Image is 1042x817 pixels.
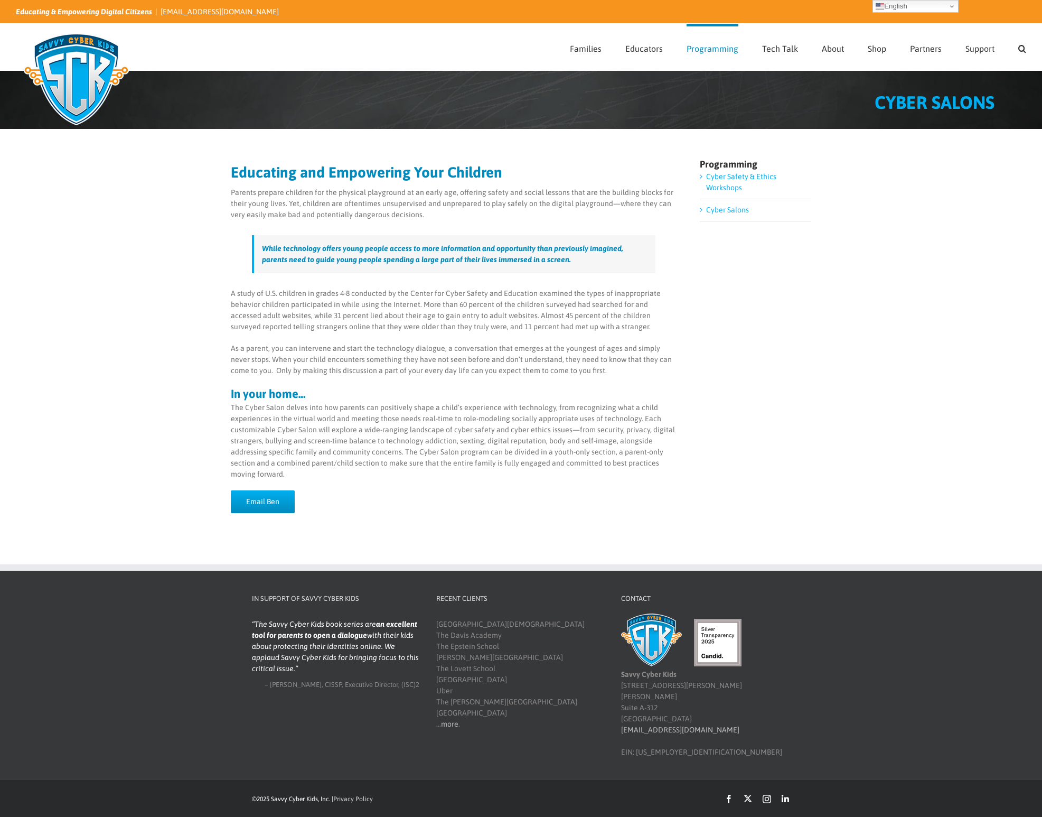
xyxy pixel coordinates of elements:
img: candid-seal-silver-2025.svg [694,619,741,666]
a: Cyber Salons [706,206,749,214]
nav: Main Menu [570,24,1026,70]
span: While technology offers young people access to more information and opportunity than previously i... [262,244,623,264]
h2: Educating and Empowering Your Children [231,165,677,180]
img: Savvy Cyber Kids [621,614,682,666]
span: About [822,44,844,53]
a: Support [965,24,994,70]
a: Cyber Safety & Ethics Workshops [706,172,776,192]
h4: Contact [621,593,789,604]
span: Tech Talk [762,44,798,53]
div: ©2025 Savvy Cyber Kids, Inc. | [252,794,574,804]
h4: In Support of Savvy Cyber Kids [252,593,420,604]
span: [PERSON_NAME], CISSP [270,681,342,689]
h4: Programming [700,160,811,169]
a: [EMAIL_ADDRESS][DOMAIN_NAME] [161,7,279,16]
p: Parents prepare children for the physical playground at an early age, offering safety and social ... [231,187,677,220]
a: Email Ben [231,490,295,513]
span: Partners [910,44,942,53]
a: [EMAIL_ADDRESS][DOMAIN_NAME] [621,726,739,734]
p: A study of U.S. children in grades 4-8 conducted by the Center for Cyber Safety and Education exa... [231,288,677,332]
a: Tech Talk [762,24,798,70]
span: Programming [687,44,738,53]
b: Savvy Cyber Kids [621,670,677,679]
strong: In your home… [231,387,306,401]
span: Support [965,44,994,53]
a: Privacy Policy [333,795,373,803]
a: Shop [868,24,886,70]
span: Executive Director [345,681,398,689]
span: Educators [625,44,663,53]
span: Shop [868,44,886,53]
img: en [876,2,884,11]
span: CYBER SALONS [875,92,994,113]
p: The Cyber Salon delves into how parents can positively shape a child’s experience with technology... [231,402,677,480]
blockquote: The Savvy Cyber Kids book series are with their kids about protecting their identities online. We... [252,619,420,674]
a: Families [570,24,602,70]
h4: Recent Clients [436,593,604,604]
a: About [822,24,844,70]
span: Families [570,44,602,53]
a: Search [1018,24,1026,70]
div: [STREET_ADDRESS][PERSON_NAME][PERSON_NAME] Suite A-312 [GEOGRAPHIC_DATA] EIN: [US_EMPLOYER_IDENTI... [621,619,789,758]
span: (ISC)2 [401,681,419,689]
i: Educating & Empowering Digital Citizens [16,7,152,16]
p: As a parent, you can intervene and start the technology dialogue, a conversation that emerges at ... [231,343,677,376]
a: Programming [687,24,738,70]
span: Email Ben [246,497,279,506]
div: [GEOGRAPHIC_DATA][DEMOGRAPHIC_DATA] The Davis Academy The Epstein School [PERSON_NAME][GEOGRAPHIC... [436,619,604,730]
a: more [441,720,458,728]
a: Educators [625,24,663,70]
a: Partners [910,24,942,70]
img: Savvy Cyber Kids Logo [16,26,137,132]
